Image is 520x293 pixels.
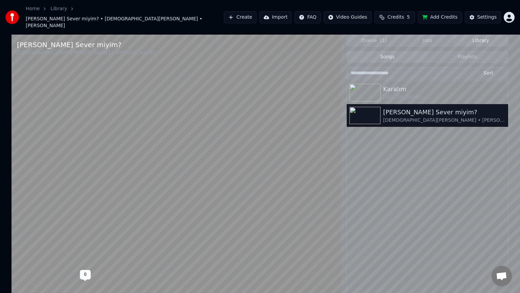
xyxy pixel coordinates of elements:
button: Import [259,11,292,23]
button: Songs [347,52,428,62]
span: Credits [387,14,404,21]
span: ( 1 ) [380,37,387,44]
div: Karalım [383,84,505,94]
div: [DEMOGRAPHIC_DATA][PERSON_NAME] • [PERSON_NAME] [383,117,505,124]
a: Açık sohbet [492,266,512,286]
button: Playlists [427,52,507,62]
div: [DEMOGRAPHIC_DATA][PERSON_NAME] • [PERSON_NAME] [17,50,155,56]
div: [PERSON_NAME] Sever miyim? [383,108,505,117]
div: 0 [80,270,91,279]
button: Credits5 [374,11,415,23]
div: [PERSON_NAME] Sever miyim? [17,40,155,50]
span: [PERSON_NAME] Sever miyim? • [DEMOGRAPHIC_DATA][PERSON_NAME] • [PERSON_NAME] [26,16,224,29]
button: Jobs [401,36,454,45]
nav: breadcrumb [26,5,224,29]
button: Queue [347,36,401,45]
a: Home [26,5,40,12]
button: Video Guides [324,11,372,23]
button: Settings [465,11,501,23]
img: youka [5,11,19,24]
div: Settings [477,14,497,21]
span: Sort [483,70,493,77]
button: Create [224,11,257,23]
span: 5 [407,14,410,21]
div: [PERSON_NAME] [383,94,505,101]
button: Add Credits [418,11,462,23]
button: FAQ [295,11,321,23]
button: Library [454,36,507,45]
a: Library [50,5,67,12]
